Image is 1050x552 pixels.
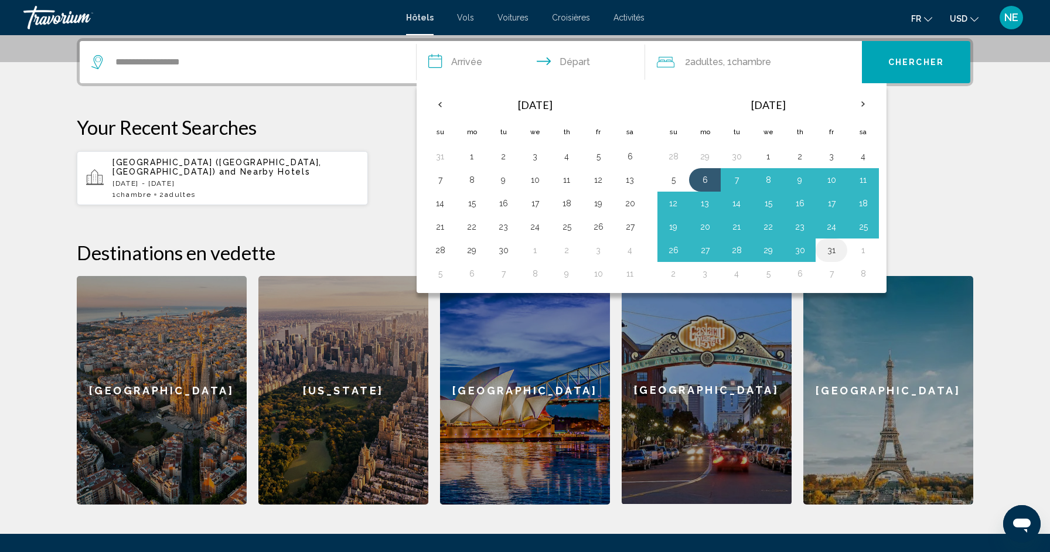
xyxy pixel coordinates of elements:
[723,54,771,70] span: , 1
[685,54,723,70] span: 2
[888,58,944,67] span: Chercher
[847,91,879,118] button: Next month
[462,172,481,188] button: Day 8
[664,172,683,188] button: Day 5
[112,158,322,176] span: [GEOGRAPHIC_DATA] ([GEOGRAPHIC_DATA], [GEOGRAPHIC_DATA])
[790,148,809,165] button: Day 2
[456,91,614,119] th: [DATE]
[80,41,970,83] div: Search widget
[589,242,608,258] button: Day 3
[790,195,809,212] button: Day 16
[457,13,474,22] span: Vols
[117,190,152,199] span: Chambre
[622,276,792,505] a: [GEOGRAPHIC_DATA]
[589,172,608,188] button: Day 12
[431,242,449,258] button: Day 28
[996,5,1027,30] button: User Menu
[862,41,970,83] button: Chercher
[258,276,428,505] a: [US_STATE]
[494,265,513,282] button: Day 7
[526,172,544,188] button: Day 10
[854,265,872,282] button: Day 8
[696,265,714,282] button: Day 3
[696,195,714,212] button: Day 13
[759,219,778,235] button: Day 22
[589,219,608,235] button: Day 26
[803,276,973,505] a: [GEOGRAPHIC_DATA]
[406,13,434,22] a: Hôtels
[727,265,746,282] button: Day 4
[112,179,359,188] p: [DATE] - [DATE]
[696,219,714,235] button: Day 20
[589,148,608,165] button: Day 5
[613,13,645,22] a: Activités
[664,148,683,165] button: Day 28
[526,148,544,165] button: Day 3
[822,219,841,235] button: Day 24
[494,195,513,212] button: Day 16
[77,241,973,264] h2: Destinations en vedette
[911,14,921,23] span: fr
[462,195,481,212] button: Day 15
[621,242,639,258] button: Day 4
[664,265,683,282] button: Day 2
[727,148,746,165] button: Day 30
[664,219,683,235] button: Day 19
[645,41,862,83] button: Travelers: 2 adults, 0 children
[462,219,481,235] button: Day 22
[822,148,841,165] button: Day 3
[77,151,368,206] button: [GEOGRAPHIC_DATA] ([GEOGRAPHIC_DATA], [GEOGRAPHIC_DATA]) and Nearby Hotels[DATE] - [DATE]1Chambre...
[431,172,449,188] button: Day 7
[431,219,449,235] button: Day 21
[759,148,778,165] button: Day 1
[727,242,746,258] button: Day 28
[911,10,932,27] button: Change language
[621,219,639,235] button: Day 27
[23,6,394,29] a: Travorium
[854,148,872,165] button: Day 4
[664,195,683,212] button: Day 12
[494,242,513,258] button: Day 30
[621,265,639,282] button: Day 11
[552,13,590,22] a: Croisières
[417,41,645,83] button: Check in and out dates
[950,10,979,27] button: Change currency
[696,148,714,165] button: Day 29
[621,148,639,165] button: Day 6
[854,219,872,235] button: Day 25
[526,265,544,282] button: Day 8
[112,190,151,199] span: 1
[759,195,778,212] button: Day 15
[732,56,771,67] span: Chambre
[727,172,746,188] button: Day 7
[696,242,714,258] button: Day 27
[727,219,746,235] button: Day 21
[589,195,608,212] button: Day 19
[557,148,576,165] button: Day 4
[690,56,723,67] span: Adultes
[727,195,746,212] button: Day 14
[621,195,639,212] button: Day 20
[822,195,841,212] button: Day 17
[77,276,247,505] div: [GEOGRAPHIC_DATA]
[424,91,456,118] button: Previous month
[497,13,529,22] a: Voitures
[440,276,610,505] div: [GEOGRAPHIC_DATA]
[431,148,449,165] button: Day 31
[854,242,872,258] button: Day 1
[689,91,847,119] th: [DATE]
[165,190,196,199] span: Adultes
[77,115,973,139] p: Your Recent Searches
[1004,12,1018,23] span: NE
[431,195,449,212] button: Day 14
[462,242,481,258] button: Day 29
[822,265,841,282] button: Day 7
[790,172,809,188] button: Day 9
[664,242,683,258] button: Day 26
[557,265,576,282] button: Day 9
